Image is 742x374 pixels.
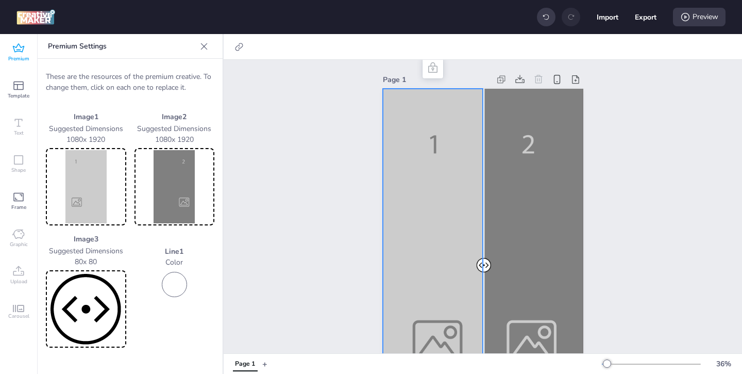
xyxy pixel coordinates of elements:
[48,272,124,346] img: Preview
[48,34,196,59] p: Premium Settings
[46,234,126,245] p: Image 3
[711,359,736,369] div: 36 %
[46,71,214,93] p: These are the resources of the premium creative. To change them, click on each one to replace it.
[673,8,726,26] div: Preview
[134,246,215,257] p: Line 1
[14,129,24,137] span: Text
[134,257,215,268] p: Color
[383,74,491,85] div: Page 1
[228,355,262,373] div: Tabs
[134,134,215,145] p: 1080 x 1920
[235,360,255,369] div: Page 1
[8,92,29,100] span: Template
[11,166,26,174] span: Shape
[46,246,126,256] p: Suggested Dimensions
[8,55,29,63] span: Premium
[46,123,126,134] p: Suggested Dimensions
[46,111,126,122] p: Image 1
[10,278,27,286] span: Upload
[597,6,618,28] button: Import
[262,355,267,373] button: +
[137,150,213,223] img: Preview
[46,256,126,267] p: 80 x 80
[46,134,126,145] p: 1080 x 1920
[635,6,656,28] button: Export
[16,9,55,25] img: logo Creative Maker
[10,240,28,249] span: Graphic
[134,111,215,122] p: Image 2
[8,312,29,320] span: Carousel
[48,150,124,223] img: Preview
[11,203,26,212] span: Frame
[134,123,215,134] p: Suggested Dimensions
